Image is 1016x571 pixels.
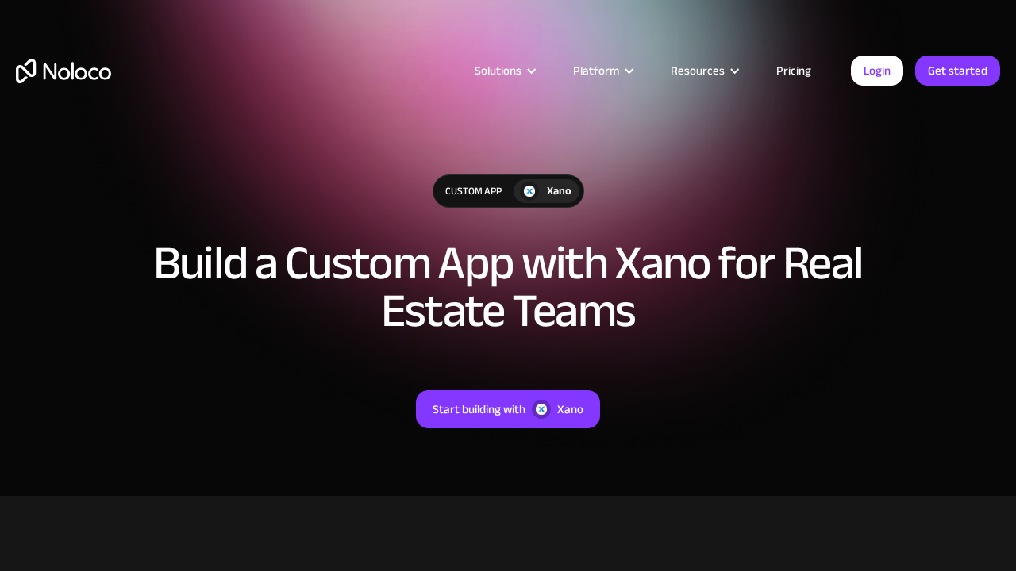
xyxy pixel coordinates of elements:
div: Platform [553,60,651,81]
div: Resources [651,60,756,81]
div: Xano [557,399,583,420]
a: Pricing [756,60,831,81]
a: home [16,59,111,83]
div: Start building with [433,399,525,420]
div: Platform [573,60,619,81]
a: Start building withXano [416,390,600,428]
div: Solutions [455,60,553,81]
div: Xano [547,182,571,200]
div: Custom App [433,175,514,207]
div: Solutions [475,60,521,81]
a: Login [851,56,903,86]
div: Resources [671,60,725,81]
a: Get started [915,56,1000,86]
h1: Build a Custom App with Xano for Real Estate Teams [151,240,865,335]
